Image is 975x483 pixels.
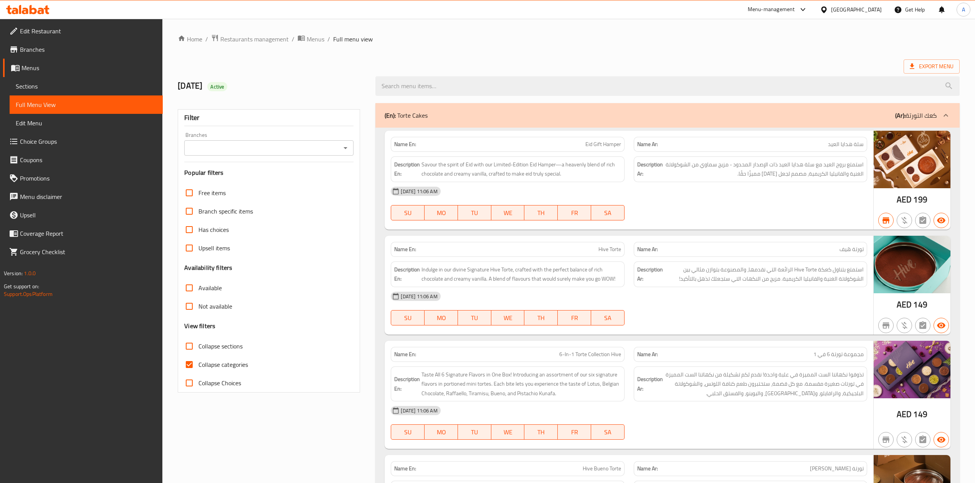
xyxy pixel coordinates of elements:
[558,205,591,220] button: FR
[198,188,226,197] span: Free items
[20,192,157,201] span: Menu disclaimer
[394,312,421,324] span: SU
[3,40,163,59] a: Branches
[184,263,232,272] h3: Availability filters
[591,424,625,440] button: SA
[494,207,522,219] span: WE
[394,207,421,219] span: SU
[178,34,960,44] nav: breadcrumb
[3,22,163,40] a: Edit Restaurant
[394,160,420,179] strong: Description En:
[428,427,455,438] span: MO
[494,427,522,438] span: WE
[394,427,421,438] span: SU
[458,424,491,440] button: TU
[20,247,157,256] span: Grocery Checklist
[20,229,157,238] span: Coverage Report
[425,424,458,440] button: MO
[3,187,163,206] a: Menu disclaimer
[913,407,927,422] span: 149
[594,312,621,324] span: SA
[307,34,324,44] span: Menus
[527,312,555,324] span: TH
[897,432,912,447] button: Purchased item
[494,312,522,324] span: WE
[491,205,525,220] button: WE
[591,310,625,325] button: SA
[527,427,555,438] span: TH
[178,80,366,92] h2: [DATE]
[421,370,621,398] span: Taste All 6 Signature Flavors in One Box! Introducing an assortment of our six signature flavors ...
[904,59,960,74] span: Export Menu
[207,82,227,91] div: Active
[527,207,555,219] span: TH
[458,310,491,325] button: TU
[428,207,455,219] span: MO
[915,432,930,447] button: Not has choices
[491,424,525,440] button: WE
[391,310,425,325] button: SU
[748,5,795,14] div: Menu-management
[637,265,663,284] strong: Description Ar:
[874,236,950,293] img: mmw_638728821398671682
[24,268,36,278] span: 1.0.0
[831,5,882,14] div: [GEOGRAPHIC_DATA]
[915,318,930,333] button: Not has choices
[559,350,621,358] span: 6-In-1 Torte Collection Hive
[664,265,864,284] span: استمتع بتناول كعكة Hive Torte الرائعة التي نقدمها، والمصنوعة بتوازن مثالي بين الشوكولاتة الغنية و...
[913,297,927,312] span: 149
[10,95,163,114] a: Full Menu View
[391,424,425,440] button: SU
[16,100,157,109] span: Full Menu View
[398,293,440,300] span: [DATE] 11:06 AM
[394,465,416,473] strong: Name En:
[524,424,558,440] button: TH
[207,83,227,90] span: Active
[425,205,458,220] button: MO
[184,110,354,126] div: Filter
[828,140,864,148] span: سلة هدايا العيد
[637,160,663,179] strong: Description Ar:
[897,213,912,228] button: Purchased item
[910,62,954,71] span: Export Menu
[3,243,163,261] a: Grocery Checklist
[839,245,864,253] span: تورتة هَيف
[220,34,289,44] span: Restaurants management
[461,207,488,219] span: TU
[878,213,894,228] button: Branch specific item
[591,205,625,220] button: SA
[297,34,324,44] a: Menus
[198,207,253,216] span: Branch specific items
[327,34,330,44] li: /
[934,432,949,447] button: Available
[198,225,229,234] span: Has choices
[4,289,53,299] a: Support.OpsPlatform
[598,245,621,253] span: Hive Torte
[16,82,157,91] span: Sections
[428,312,455,324] span: MO
[211,34,289,44] a: Restaurants management
[594,207,621,219] span: SA
[20,26,157,36] span: Edit Restaurant
[897,297,912,312] span: AED
[205,34,208,44] li: /
[198,243,230,253] span: Upsell items
[184,168,354,177] h3: Popular filters
[934,318,949,333] button: Available
[198,360,248,369] span: Collapse categories
[3,151,163,169] a: Coupons
[178,34,202,44] a: Home
[394,245,416,253] strong: Name En:
[962,5,965,14] span: A
[333,34,373,44] span: Full menu view
[897,192,912,207] span: AED
[461,312,488,324] span: TU
[375,103,959,128] div: (En): Torte Cakes(Ar):كعك التورتة
[3,169,163,187] a: Promotions
[385,111,428,120] p: Torte Cakes
[10,114,163,132] a: Edit Menu
[394,375,420,393] strong: Description En:
[895,111,937,120] p: كعك التورتة
[4,268,23,278] span: Version:
[292,34,294,44] li: /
